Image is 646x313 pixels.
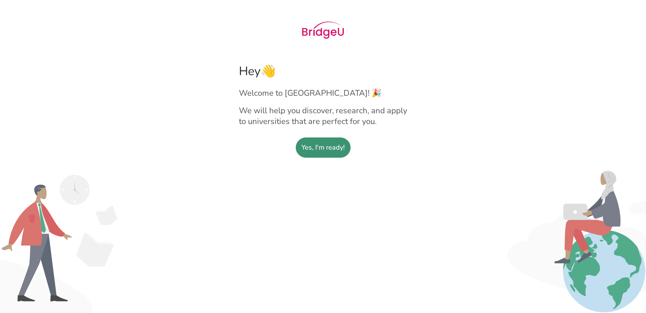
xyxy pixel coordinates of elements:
h2: Welcome to [GEOGRAPHIC_DATA]! 🎉 [239,88,407,98]
h1: Hey [239,63,407,80]
sl-button: Yes, I'm ready! [296,137,351,158]
img: Bridge U logo [302,22,344,39]
span: 👋 [261,63,276,80]
h2: We will help you discover, research, and apply to universities that are perfect for you. [239,105,407,127]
